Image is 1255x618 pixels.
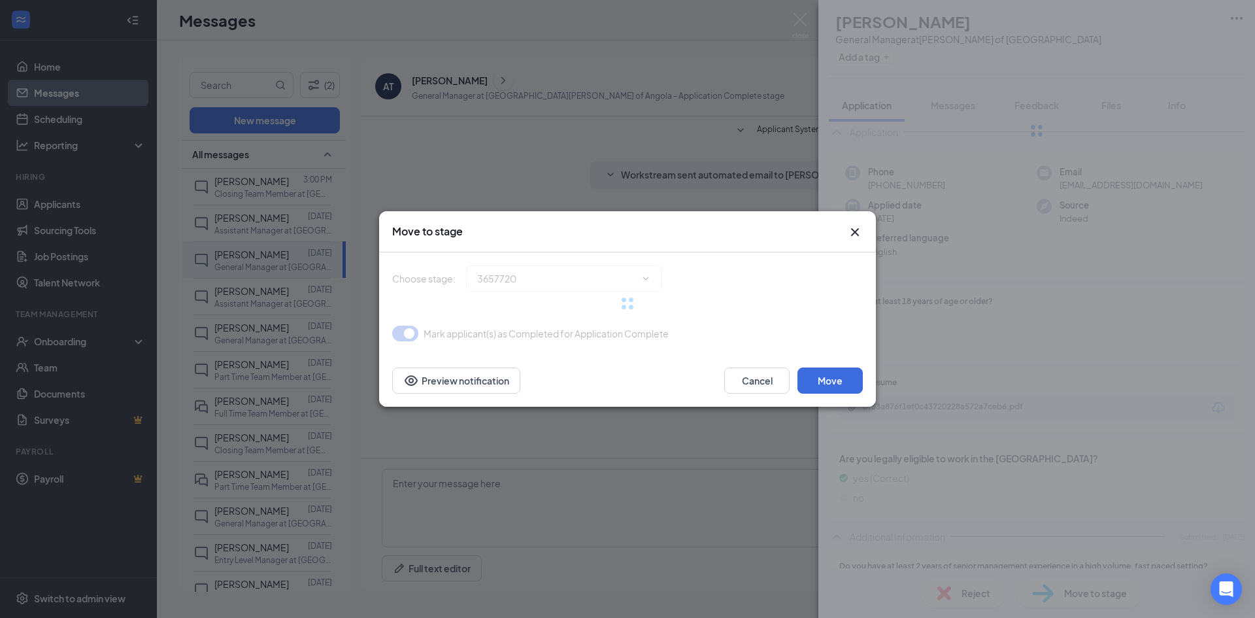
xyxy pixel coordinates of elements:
svg: Eye [403,373,419,388]
svg: Cross [847,224,863,240]
button: Close [847,224,863,240]
button: Preview notificationEye [392,368,520,394]
div: Open Intercom Messenger [1211,574,1242,605]
button: Move [797,368,863,394]
button: Cancel [724,368,790,394]
h3: Move to stage [392,224,463,239]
